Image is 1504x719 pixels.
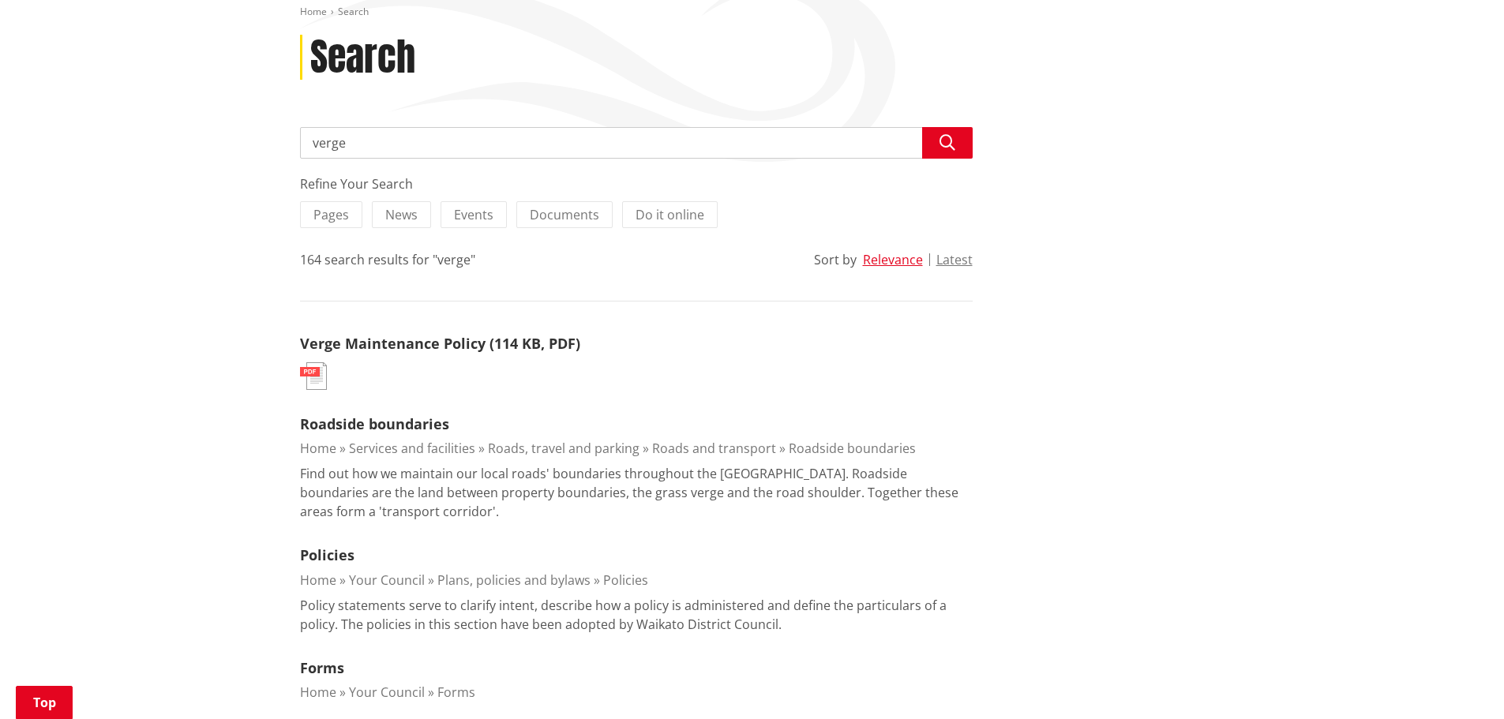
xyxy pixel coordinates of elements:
[300,5,327,18] a: Home
[789,440,916,457] a: Roadside boundaries
[300,464,973,521] p: Find out how we maintain our local roads' boundaries throughout the [GEOGRAPHIC_DATA]. Roadside b...
[300,127,973,159] input: Search input
[1431,653,1488,710] iframe: Messenger Launcher
[488,440,639,457] a: Roads, travel and parking
[300,440,336,457] a: Home
[349,440,475,457] a: Services and facilities
[454,206,493,223] span: Events
[300,683,336,701] a: Home
[300,174,973,193] div: Refine Your Search
[863,253,923,267] button: Relevance
[300,334,580,353] a: Verge Maintenance Policy (114 KB, PDF)
[300,545,354,564] a: Policies
[349,571,425,589] a: Your Council
[300,658,344,677] a: Forms
[300,6,1205,19] nav: breadcrumb
[313,206,349,223] span: Pages
[936,253,973,267] button: Latest
[349,683,425,701] a: Your Council
[300,596,973,634] p: Policy statements serve to clarify intent, describe how a policy is administered and define the p...
[652,440,776,457] a: Roads and transport
[300,571,336,589] a: Home
[437,571,591,589] a: Plans, policies and bylaws
[300,250,475,269] div: 164 search results for "verge"
[814,250,857,269] div: Sort by
[530,206,599,223] span: Documents
[16,686,73,719] a: Top
[310,35,415,81] h1: Search
[338,5,369,18] span: Search
[385,206,418,223] span: News
[437,683,475,701] a: Forms
[636,206,704,223] span: Do it online
[603,571,648,589] a: Policies
[300,362,327,390] img: document-pdf.svg
[300,414,449,433] a: Roadside boundaries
